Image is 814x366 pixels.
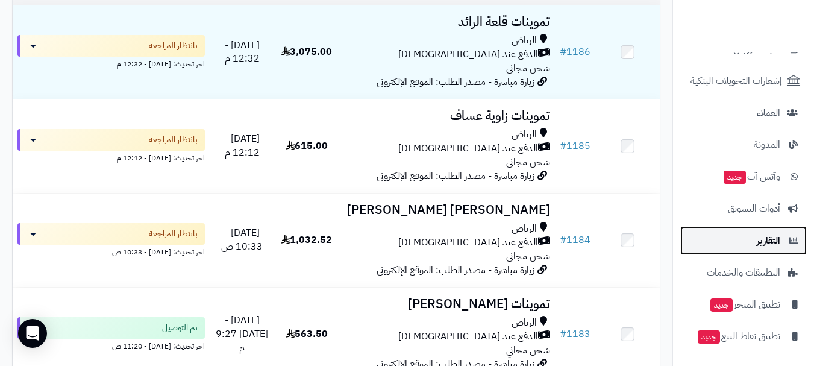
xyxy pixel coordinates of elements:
a: #1183 [560,327,590,341]
span: الدفع عند [DEMOGRAPHIC_DATA] [398,142,538,156]
div: اخر تحديث: [DATE] - 12:32 م [17,57,205,69]
span: الدفع عند [DEMOGRAPHIC_DATA] [398,48,538,62]
span: زيارة مباشرة - مصدر الطلب: الموقع الإلكتروني [377,75,534,89]
span: بانتظار المراجعة [149,134,198,146]
span: # [560,139,566,153]
span: تطبيق نقاط البيع [697,328,780,345]
span: # [560,233,566,247]
span: 1,032.52 [281,233,332,247]
span: شحن مجاني [506,61,550,75]
span: # [560,327,566,341]
span: جديد [710,298,733,312]
a: تطبيق نقاط البيعجديد [680,322,807,351]
div: اخر تحديث: [DATE] - 12:12 م [17,151,205,163]
span: زيارة مباشرة - مصدر الطلب: الموقع الإلكتروني [377,263,534,277]
span: [DATE] - 12:32 م [225,38,260,66]
a: تطبيق المتجرجديد [680,290,807,319]
span: الرياض [512,316,537,330]
a: العملاء [680,98,807,127]
h3: تموينات قلعة الرائد [344,15,550,29]
span: 563.50 [286,327,328,341]
span: # [560,45,566,59]
h3: [PERSON_NAME] [PERSON_NAME] [344,203,550,217]
div: Open Intercom Messenger [18,319,47,348]
a: أدوات التسويق [680,194,807,223]
span: 615.00 [286,139,328,153]
span: أدوات التسويق [728,200,780,217]
span: العملاء [757,104,780,121]
span: [DATE] - 12:12 م [225,131,260,160]
a: المدونة [680,130,807,159]
span: بانتظار المراجعة [149,40,198,52]
span: زيارة مباشرة - مصدر الطلب: الموقع الإلكتروني [377,169,534,183]
a: التطبيقات والخدمات [680,258,807,287]
span: الرياض [512,34,537,48]
a: التقارير [680,226,807,255]
span: الرياض [512,222,537,236]
span: [DATE] - [DATE] 9:27 م [216,313,268,355]
span: شحن مجاني [506,249,550,263]
a: إشعارات التحويلات البنكية [680,66,807,95]
span: جديد [724,171,746,184]
span: الدفع عند [DEMOGRAPHIC_DATA] [398,330,538,344]
h3: تموينات [PERSON_NAME] [344,297,550,311]
span: شحن مجاني [506,155,550,169]
span: إشعارات التحويلات البنكية [690,72,782,89]
span: الرياض [512,128,537,142]
a: #1185 [560,139,590,153]
a: #1186 [560,45,590,59]
span: التطبيقات والخدمات [707,264,780,281]
h3: تموينات زاوية عساف [344,109,550,123]
span: التقارير [757,232,780,249]
a: وآتس آبجديد [680,162,807,191]
span: شحن مجاني [506,343,550,358]
div: اخر تحديث: [DATE] - 11:20 ص [17,339,205,352]
span: [DATE] - 10:33 ص [221,226,263,254]
span: المدونة [754,136,780,153]
span: تطبيق المتجر [709,296,780,313]
span: 3,075.00 [281,45,332,59]
span: بانتظار المراجعة [149,228,198,240]
span: تم التوصيل [162,322,198,334]
a: #1184 [560,233,590,247]
span: جديد [698,330,720,344]
span: الدفع عند [DEMOGRAPHIC_DATA] [398,236,538,250]
span: وآتس آب [722,168,780,185]
div: اخر تحديث: [DATE] - 10:33 ص [17,245,205,257]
